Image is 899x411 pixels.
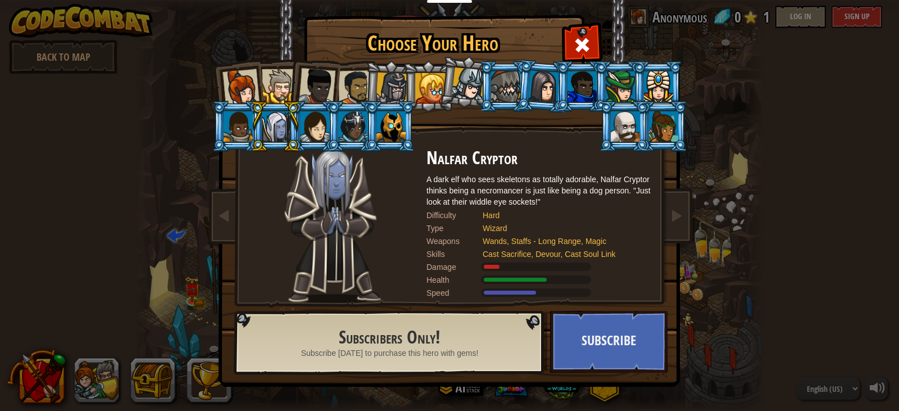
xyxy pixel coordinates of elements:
div: Cast Sacrifice, Devour, Cast Soul Link [483,249,640,260]
div: Difficulty [426,210,483,221]
div: Speed [426,287,483,299]
li: Captain Anya Weston [210,58,265,114]
li: Gordon the Stalwart [556,61,606,112]
li: Alejandro the Duelist [326,60,378,112]
li: Arryn Stonewall [212,101,262,152]
li: Okar Stompfoot [599,101,650,152]
img: language-selector-background.png [234,311,547,375]
h1: Choose Your Hero [306,31,559,55]
li: Ritic the Cold [365,101,415,152]
li: Pender Spellbane [632,61,683,112]
li: Amara Arrowhead [364,60,417,114]
li: Hattori Hanzō [438,54,494,110]
div: Hard [483,210,640,221]
li: Usara Master Wizard [326,101,377,152]
div: A dark elf who sees skeletons as totally adorable, Nalfar Cryptor thinks being a necromancer is j... [426,174,651,207]
div: Health [426,274,483,286]
div: Gains 200% of listed Wizard armor health. [426,274,651,286]
div: Deals 71% of listed Wizard weapon damage. [426,261,651,273]
div: Skills [426,249,483,260]
li: Nalfar Cryptor [250,101,301,152]
li: Naria of the Leaf [594,61,644,112]
h2: Subscribers Only! [260,328,519,347]
button: Subscribe [550,311,668,373]
div: Wizard [483,223,640,234]
li: Illia Shieldsmith [288,101,339,152]
li: Lady Ida Justheart [286,57,341,112]
li: Miss Hushbaum [403,61,453,112]
div: Moves at 10 meters per second. [426,287,651,299]
span: Subscribe [DATE] to purchase this hero with gems! [301,347,479,359]
div: Wands, Staffs - Long Range, Magic [483,236,640,247]
li: Zana Woodheart [637,101,688,152]
div: Weapons [426,236,483,247]
div: Type [426,223,483,234]
h2: Nalfar Cryptor [426,148,651,168]
div: Damage [426,261,483,273]
li: Sir Tharin Thunderfist [250,59,301,110]
li: Senick Steelclaw [479,61,530,112]
img: necromancer-pose.png [284,148,380,303]
li: Omarn Brewstone [516,59,570,114]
